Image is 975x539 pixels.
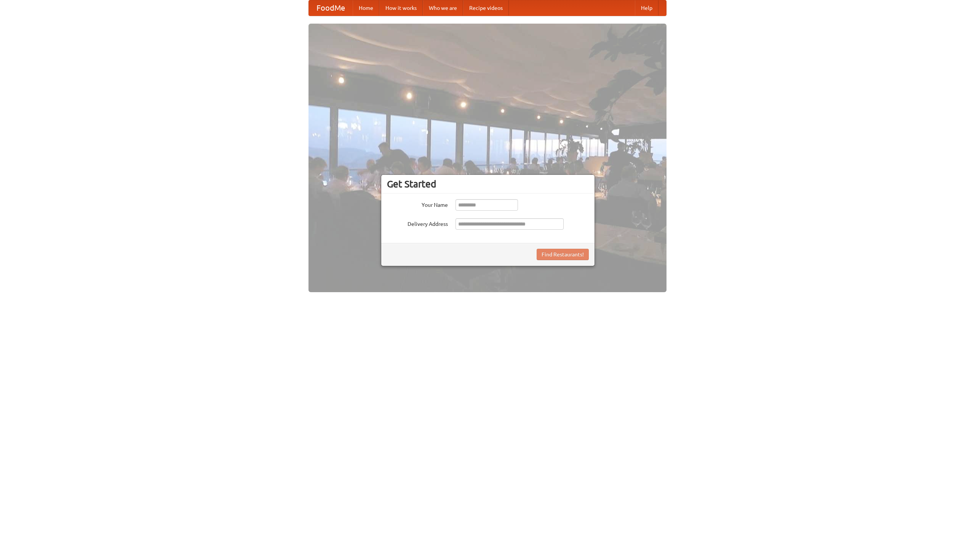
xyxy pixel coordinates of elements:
a: How it works [379,0,423,16]
h3: Get Started [387,178,589,190]
label: Your Name [387,199,448,209]
a: Who we are [423,0,463,16]
a: Help [635,0,659,16]
label: Delivery Address [387,218,448,228]
a: Home [353,0,379,16]
a: FoodMe [309,0,353,16]
button: Find Restaurants! [537,249,589,260]
a: Recipe videos [463,0,509,16]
